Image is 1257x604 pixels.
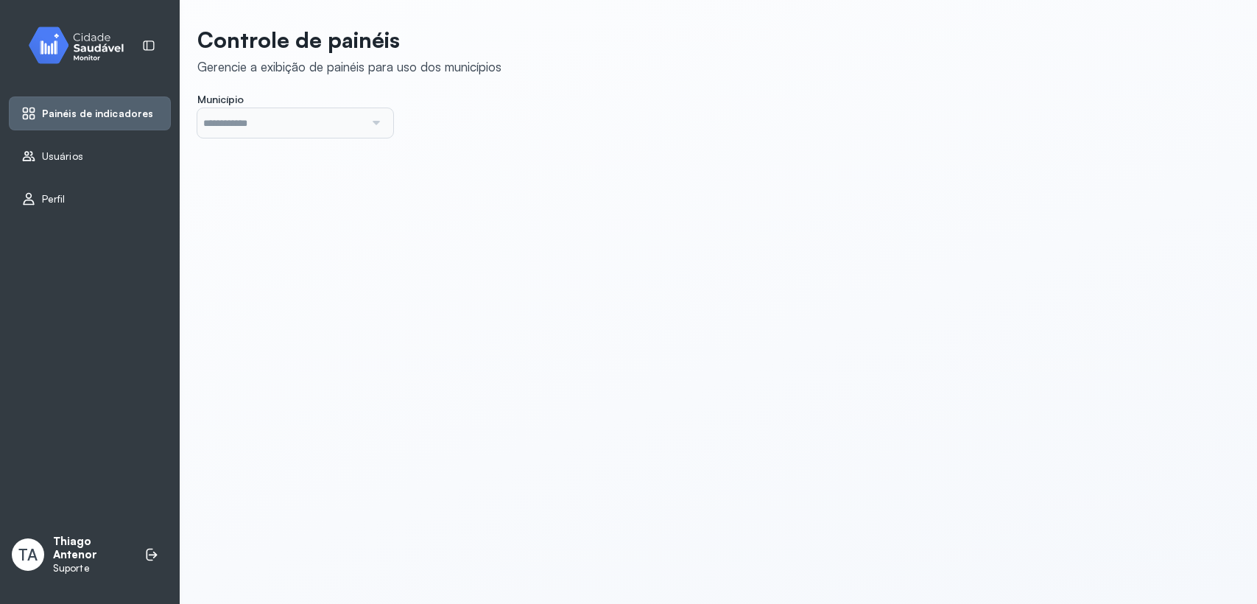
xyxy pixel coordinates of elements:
span: TA [18,545,38,564]
p: Controle de painéis [197,27,501,53]
a: Usuários [21,149,158,164]
span: Painéis de indicadores [42,108,153,120]
span: Município [197,93,244,106]
p: Thiago Antenor [53,535,130,563]
a: Perfil [21,192,158,206]
span: Perfil [42,193,66,206]
img: monitor.svg [15,24,148,67]
span: Usuários [42,150,83,163]
p: Suporte [53,562,130,575]
div: Gerencie a exibição de painéis para uso dos municípios [197,59,501,74]
a: Painéis de indicadores [21,106,158,121]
